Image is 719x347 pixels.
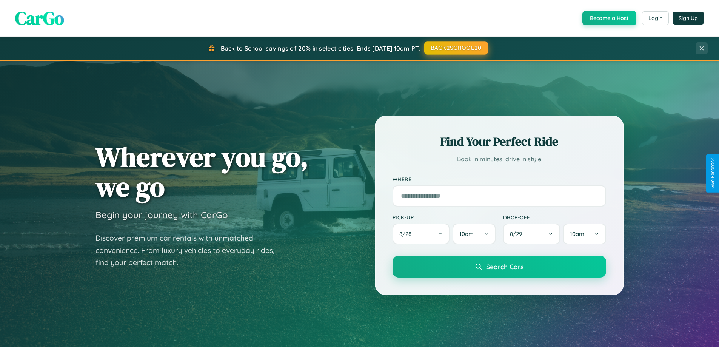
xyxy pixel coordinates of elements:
span: 8 / 29 [510,230,526,238]
label: Drop-off [503,214,606,221]
button: Search Cars [393,256,606,278]
span: Search Cars [486,262,523,271]
h1: Wherever you go, we go [95,142,308,202]
span: 10am [459,230,474,238]
button: Become a Host [582,11,636,25]
h2: Find Your Perfect Ride [393,133,606,150]
h3: Begin your journey with CarGo [95,209,228,221]
button: 8/28 [393,224,450,244]
div: Give Feedback [710,158,715,189]
p: Book in minutes, drive in style [393,154,606,165]
button: Sign Up [673,12,704,25]
button: 8/29 [503,224,560,244]
button: 10am [563,224,606,244]
span: 10am [570,230,584,238]
span: CarGo [15,6,64,31]
span: Back to School savings of 20% in select cities! Ends [DATE] 10am PT. [221,45,420,52]
button: BACK2SCHOOL20 [424,41,488,55]
span: 8 / 28 [399,230,415,238]
button: 10am [453,224,495,244]
label: Where [393,176,606,182]
label: Pick-up [393,214,496,221]
button: Login [642,11,669,25]
p: Discover premium car rentals with unmatched convenience. From luxury vehicles to everyday rides, ... [95,232,284,269]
